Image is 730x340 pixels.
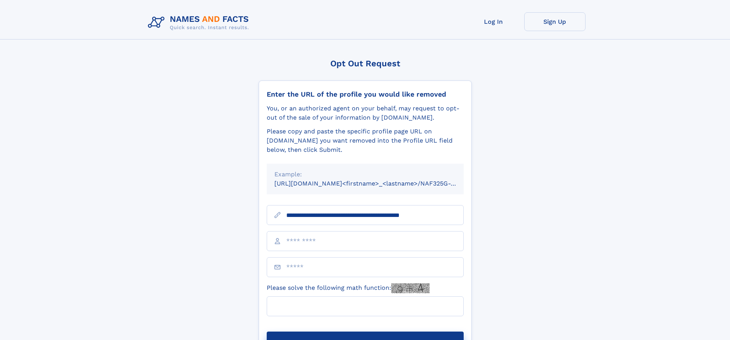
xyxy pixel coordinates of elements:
img: Logo Names and Facts [145,12,255,33]
label: Please solve the following math function: [267,283,430,293]
div: Enter the URL of the profile you would like removed [267,90,464,99]
div: Please copy and paste the specific profile page URL on [DOMAIN_NAME] you want removed into the Pr... [267,127,464,154]
div: Opt Out Request [259,59,472,68]
a: Log In [463,12,524,31]
div: You, or an authorized agent on your behalf, may request to opt-out of the sale of your informatio... [267,104,464,122]
div: Example: [274,170,456,179]
a: Sign Up [524,12,586,31]
small: [URL][DOMAIN_NAME]<firstname>_<lastname>/NAF325G-xxxxxxxx [274,180,478,187]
